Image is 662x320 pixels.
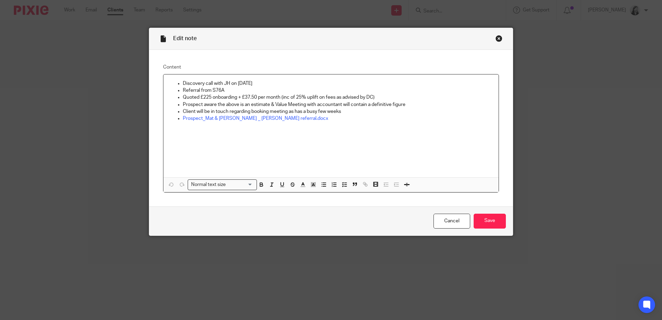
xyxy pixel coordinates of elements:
[495,35,502,42] div: Close this dialog window
[474,214,506,229] input: Save
[183,87,493,94] p: Referral from S76A
[183,80,493,87] p: Discovery call with JH on [DATE]
[163,64,499,71] label: Content
[183,116,328,121] a: Prospect_Mat & [PERSON_NAME] _ [PERSON_NAME] referral.docx
[183,94,493,101] p: Quoted £225 onboarding + £37.50 per month (inc of 25% uplift on fees as advised by DC)
[433,214,470,229] a: Cancel
[188,179,257,190] div: Search for option
[183,108,493,115] p: Client will be in touch regarding booking meeting as has a busy few weeks
[189,181,227,188] span: Normal text size
[228,181,253,188] input: Search for option
[173,36,197,41] span: Edit note
[183,101,493,108] p: Prospect aware the above is an estimate & Value Meeting with accountant will contain a definitive...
